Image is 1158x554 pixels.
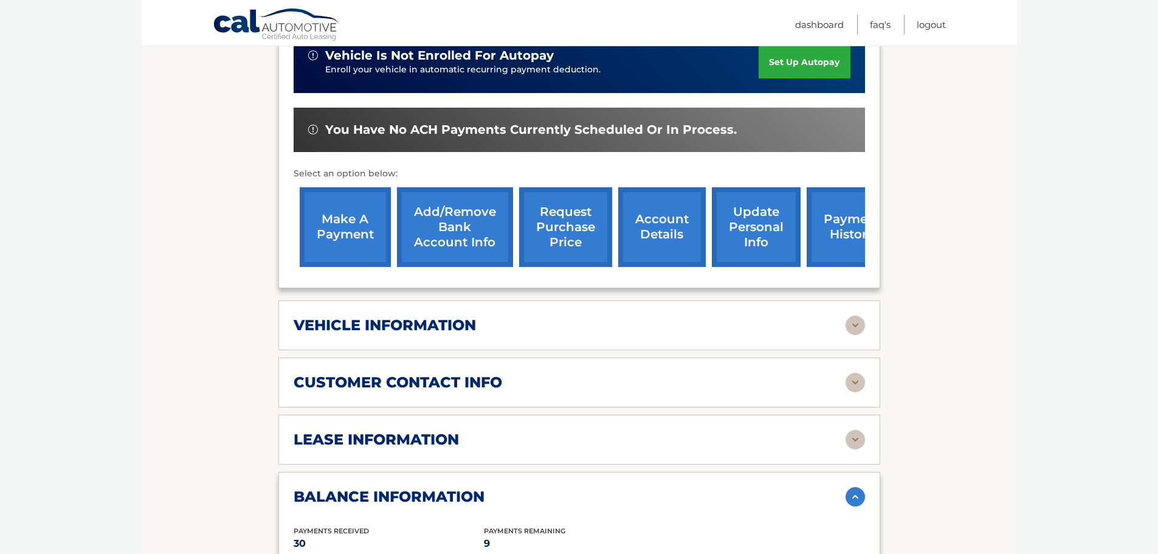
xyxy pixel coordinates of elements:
img: accordion-rest.svg [846,430,865,449]
a: request purchase price [519,187,612,267]
a: Add/Remove bank account info [397,187,513,267]
a: make a payment [300,187,391,267]
img: accordion-rest.svg [846,373,865,392]
a: update personal info [712,187,801,267]
img: alert-white.svg [308,125,318,134]
a: set up autopay [759,46,850,78]
h2: lease information [294,431,459,449]
a: Logout [917,15,946,35]
a: Cal Automotive [213,8,340,43]
img: accordion-rest.svg [846,316,865,335]
h2: vehicle information [294,316,476,334]
p: 9 [484,535,674,552]
a: FAQ's [870,15,891,35]
h2: customer contact info [294,373,502,392]
a: Dashboard [795,15,844,35]
span: Payments Received [294,527,369,535]
a: payment history [807,187,898,267]
p: Enroll your vehicle in automatic recurring payment deduction. [325,63,759,77]
img: accordion-active.svg [846,487,865,507]
p: Select an option below: [294,167,865,181]
span: Payments Remaining [484,527,565,535]
span: vehicle is not enrolled for autopay [325,48,554,63]
a: account details [618,187,706,267]
img: alert-white.svg [308,50,318,60]
span: You have no ACH payments currently scheduled or in process. [325,122,737,137]
h2: balance information [294,488,484,506]
p: 30 [294,535,484,552]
